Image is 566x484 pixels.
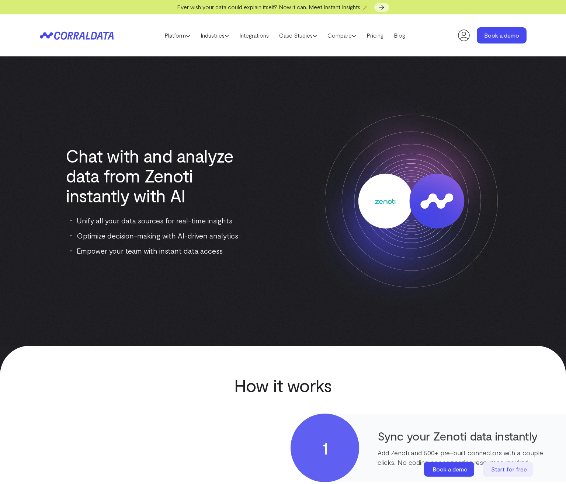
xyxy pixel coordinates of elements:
a: Case Studies [274,30,322,41]
h1: Chat with and analyze data from Zenoti instantly with AI [66,146,244,205]
li: Empower your team with instant data access [70,245,244,257]
li: Unify all your data sources for real-time insights [70,215,244,226]
a: Pricing [361,30,389,41]
li: Optimize decision-making with AI-driven analytics [70,230,244,241]
div: 1 [291,414,359,482]
a: Industries [195,30,234,41]
a: Book a demo [424,462,476,477]
p: Add Zenoti and 500+ pre-built connectors with a couple clicks. No coding or engineering resources... [378,448,555,467]
h2: How it works [156,375,410,395]
a: Start for free [483,462,535,477]
a: Integrations [234,30,274,41]
a: Blog [389,30,410,41]
h4: Sync your Zenoti data instantly [378,429,555,442]
span: Book a demo [433,466,468,473]
span: Ever wish your data could explain itself? Now it can. Meet Instant Insights 🪄 [177,3,369,10]
a: Compare [322,30,361,41]
span: Start for free [491,466,527,473]
a: Book a demo [477,27,527,43]
a: Platform [159,30,195,41]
